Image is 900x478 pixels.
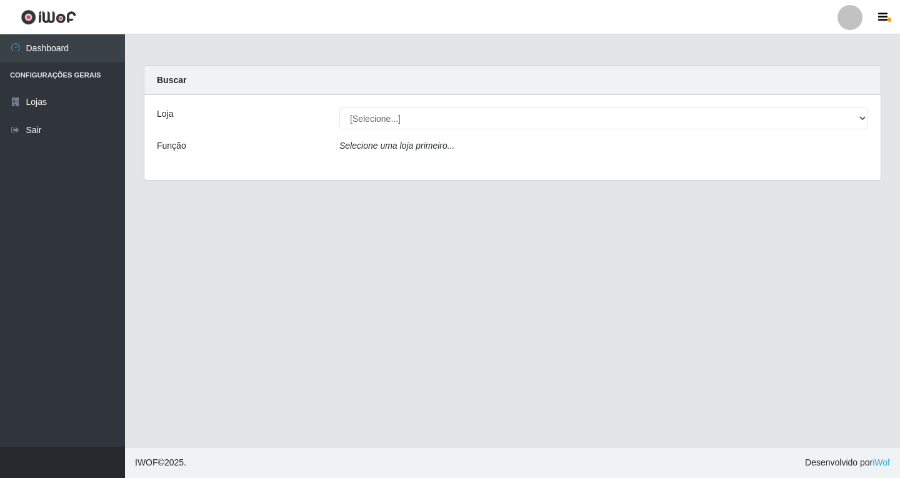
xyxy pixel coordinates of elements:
[157,139,186,152] label: Função
[157,107,173,121] label: Loja
[805,456,890,469] span: Desenvolvido por
[339,141,454,151] i: Selecione uma loja primeiro...
[21,9,76,25] img: CoreUI Logo
[135,457,158,467] span: IWOF
[157,75,186,85] strong: Buscar
[135,456,186,469] span: © 2025 .
[872,457,890,467] a: iWof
